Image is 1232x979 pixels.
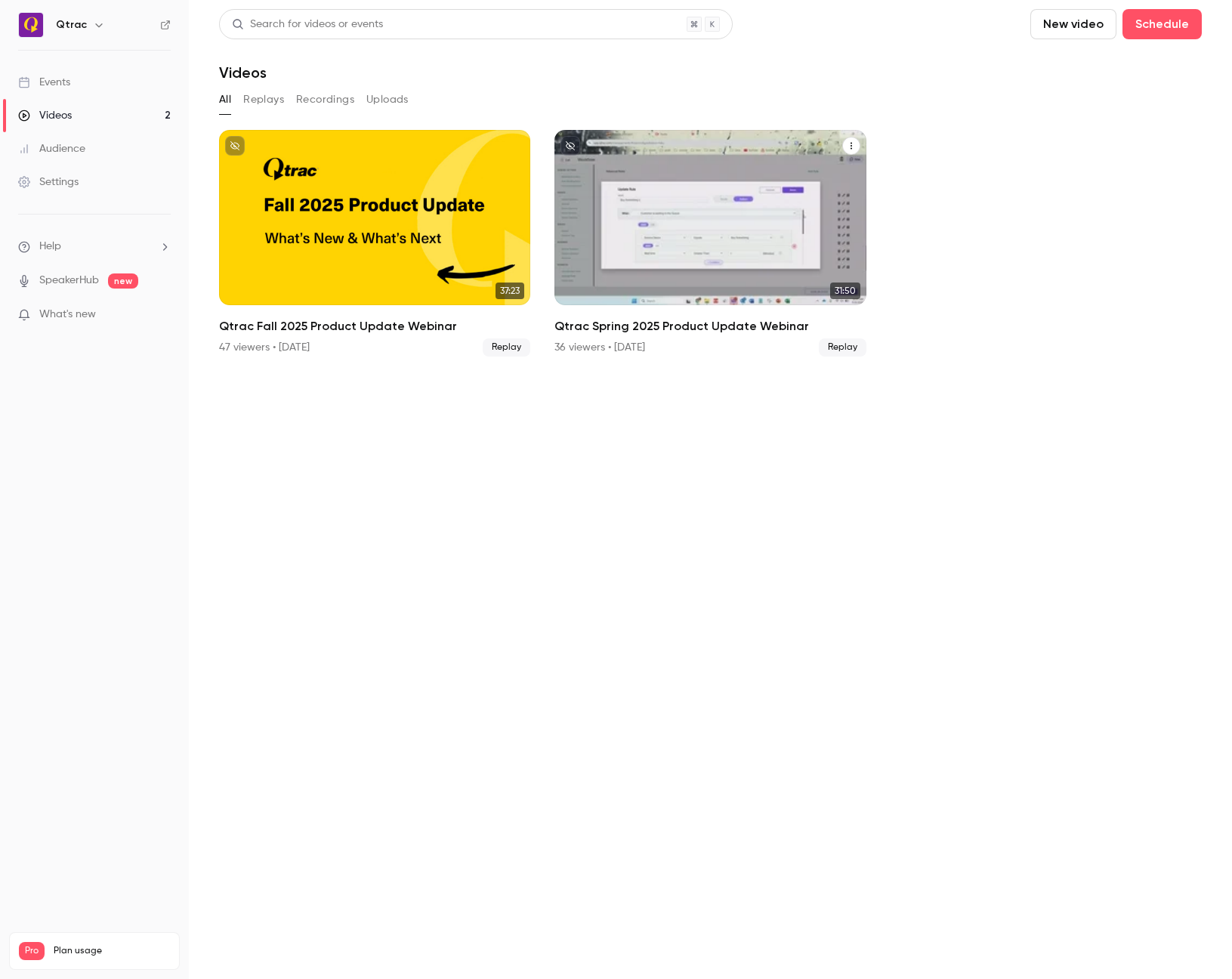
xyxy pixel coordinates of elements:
[35,509,66,520] span: Home
[819,338,866,357] span: Replay
[39,273,99,289] a: SpeakerHub
[18,174,79,190] div: Settings
[296,88,354,112] button: Recordings
[219,9,1202,970] section: Videos
[219,317,530,335] h2: Qtrac Fall 2025 Product Update Webinar
[15,66,33,85] img: Maxim avatar
[56,17,87,32] h6: Qtrac
[265,6,292,33] div: Close
[560,136,580,156] button: unpublished
[50,68,95,84] div: Contrast
[496,283,524,299] span: 37:23
[483,338,530,357] span: Replay
[219,340,310,355] div: 47 viewers • [DATE]
[219,130,530,357] li: Qtrac Fall 2025 Product Update Webinar
[554,340,645,355] div: 36 viewers • [DATE]
[1030,9,1116,39] button: New video
[830,283,860,299] span: 31:50
[366,88,409,112] button: Uploads
[232,17,383,32] div: Search for videos or events
[22,54,40,73] img: Salim avatar
[18,239,171,255] li: help-dropdown-opener
[122,509,180,520] span: Messages
[98,68,141,84] div: • 5h ago
[243,88,284,112] button: Replays
[100,471,201,532] button: Messages
[28,66,46,85] img: Tim avatar
[1122,9,1202,39] button: Schedule
[153,308,171,322] iframe: Noticeable Trigger
[219,130,1202,357] ul: Videos
[202,471,302,532] button: Help
[19,13,43,37] img: Qtrac
[54,945,170,957] span: Plan usage
[19,942,45,960] span: Pro
[108,273,138,289] span: new
[219,130,530,357] a: 37:23Qtrac Fall 2025 Product Update Webinar47 viewers • [DATE]Replay
[225,136,245,156] button: unpublished
[554,130,866,357] a: 31:50Qtrac Spring 2025 Product Update Webinar36 viewers • [DATE]Replay
[39,307,96,323] span: What's new
[554,317,866,335] h2: Qtrac Spring 2025 Product Update Webinar
[219,63,267,82] h1: Videos
[39,239,61,255] span: Help
[239,509,264,520] span: Help
[112,7,193,32] h1: Messages
[554,130,866,357] li: Qtrac Spring 2025 Product Update Webinar
[18,108,72,123] div: Videos
[18,75,70,90] div: Events
[69,398,233,428] button: Send us a message
[219,88,231,112] button: All
[18,141,85,156] div: Audience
